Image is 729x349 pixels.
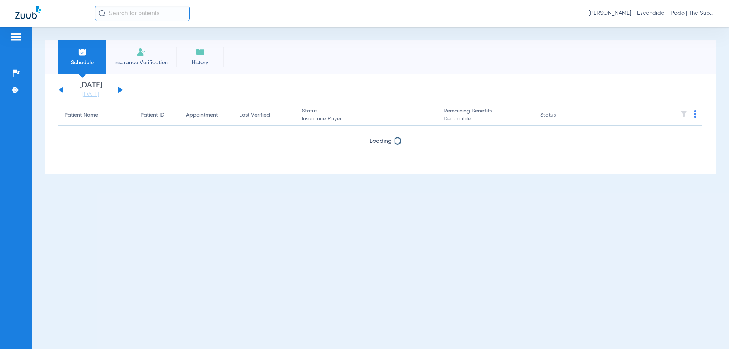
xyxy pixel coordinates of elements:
[15,6,41,19] img: Zuub Logo
[99,10,106,17] img: Search Icon
[64,59,100,66] span: Schedule
[694,110,696,118] img: group-dot-blue.svg
[443,115,528,123] span: Deductible
[65,111,98,119] div: Patient Name
[137,47,146,57] img: Manual Insurance Verification
[437,105,534,126] th: Remaining Benefits |
[140,111,164,119] div: Patient ID
[296,105,437,126] th: Status |
[68,91,114,98] a: [DATE]
[186,111,227,119] div: Appointment
[78,47,87,57] img: Schedule
[239,111,270,119] div: Last Verified
[182,59,218,66] span: History
[140,111,174,119] div: Patient ID
[196,47,205,57] img: History
[589,9,714,17] span: [PERSON_NAME] - Escondido - Pedo | The Super Dentists
[302,115,431,123] span: Insurance Payer
[534,105,585,126] th: Status
[65,111,128,119] div: Patient Name
[680,110,688,118] img: filter.svg
[369,138,392,144] span: Loading
[10,32,22,41] img: hamburger-icon
[239,111,290,119] div: Last Verified
[112,59,170,66] span: Insurance Verification
[186,111,218,119] div: Appointment
[68,82,114,98] li: [DATE]
[95,6,190,21] input: Search for patients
